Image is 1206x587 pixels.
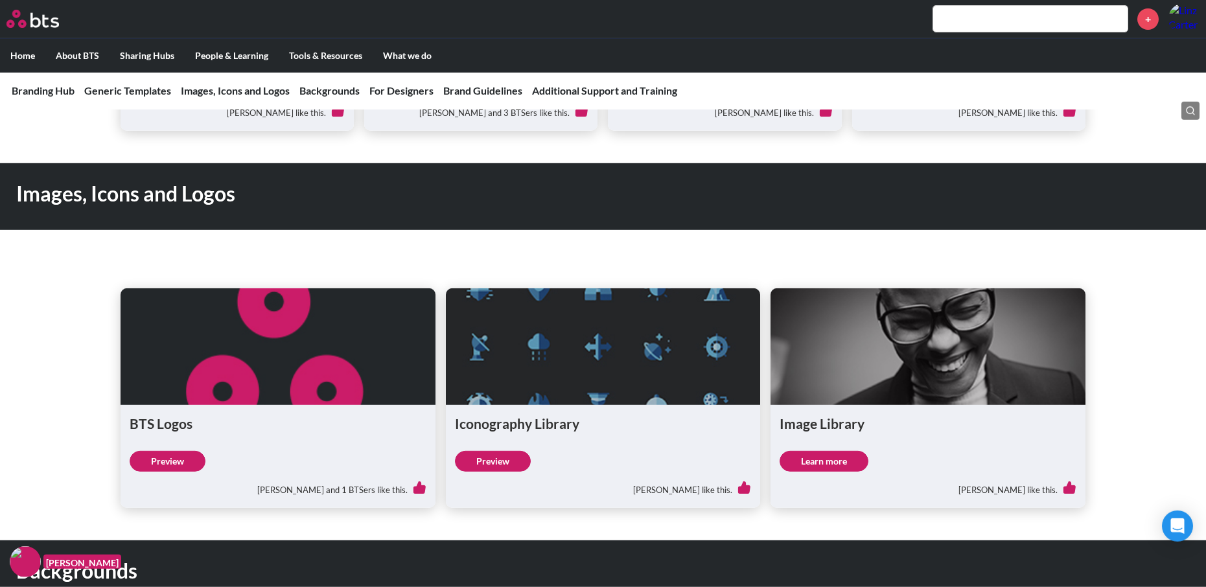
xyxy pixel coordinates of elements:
[84,84,171,97] a: Generic Templates
[1168,3,1200,34] img: Linz Carter
[373,39,442,73] label: What we do
[443,84,522,97] a: Brand Guidelines
[299,84,360,97] a: Backgrounds
[12,84,75,97] a: Branding Hub
[780,472,1076,499] div: [PERSON_NAME] like this.
[455,451,531,472] a: Preview
[369,84,434,97] a: For Designers
[185,39,279,73] label: People & Learning
[10,546,41,577] img: F
[455,472,752,499] div: [PERSON_NAME] like this.
[279,39,373,73] label: Tools & Resources
[780,414,1076,433] h1: Image Library
[181,84,290,97] a: Images, Icons and Logos
[6,10,59,28] img: BTS Logo
[455,414,752,433] h1: Iconography Library
[1162,511,1193,542] div: Open Intercom Messenger
[43,555,121,570] figcaption: [PERSON_NAME]
[130,414,426,433] h1: BTS Logos
[16,557,838,586] h1: Backgrounds
[532,84,677,97] a: Additional Support and Training
[1168,3,1200,34] a: Profile
[130,472,426,499] div: [PERSON_NAME] and 1 BTSers like this.
[110,39,185,73] label: Sharing Hubs
[780,451,868,472] a: Learn more
[6,10,83,28] a: Go home
[130,451,205,472] a: Preview
[1137,8,1159,30] a: +
[45,39,110,73] label: About BTS
[16,179,838,209] h1: Images, Icons and Logos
